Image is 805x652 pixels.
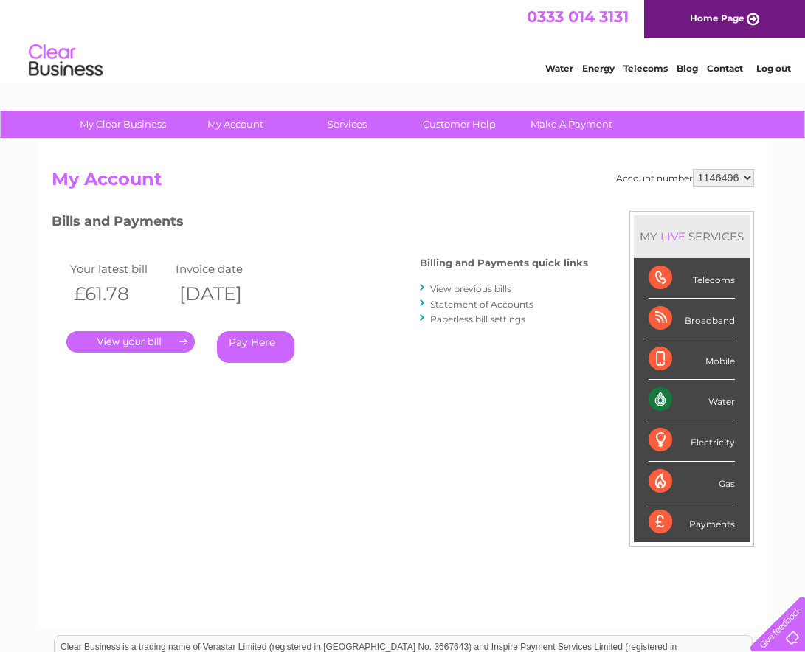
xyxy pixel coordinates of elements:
[649,299,735,339] div: Broadband
[649,380,735,420] div: Water
[420,257,588,268] h4: Billing and Payments quick links
[582,63,615,74] a: Energy
[66,259,173,279] td: Your latest bill
[616,169,754,187] div: Account number
[634,215,750,257] div: MY SERVICES
[62,111,184,138] a: My Clear Business
[430,283,511,294] a: View previous bills
[52,211,588,237] h3: Bills and Payments
[511,111,632,138] a: Make A Payment
[217,331,294,363] a: Pay Here
[649,339,735,380] div: Mobile
[172,279,278,309] th: [DATE]
[172,259,278,279] td: Invoice date
[398,111,520,138] a: Customer Help
[649,258,735,299] div: Telecoms
[527,7,629,26] a: 0333 014 3131
[649,420,735,461] div: Electricity
[649,502,735,542] div: Payments
[28,38,103,83] img: logo.png
[649,462,735,502] div: Gas
[286,111,408,138] a: Services
[55,8,752,72] div: Clear Business is a trading name of Verastar Limited (registered in [GEOGRAPHIC_DATA] No. 3667643...
[52,169,754,197] h2: My Account
[756,63,791,74] a: Log out
[430,313,525,325] a: Paperless bill settings
[623,63,668,74] a: Telecoms
[677,63,698,74] a: Blog
[174,111,296,138] a: My Account
[66,331,195,353] a: .
[545,63,573,74] a: Water
[430,299,533,310] a: Statement of Accounts
[66,279,173,309] th: £61.78
[707,63,743,74] a: Contact
[657,229,688,243] div: LIVE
